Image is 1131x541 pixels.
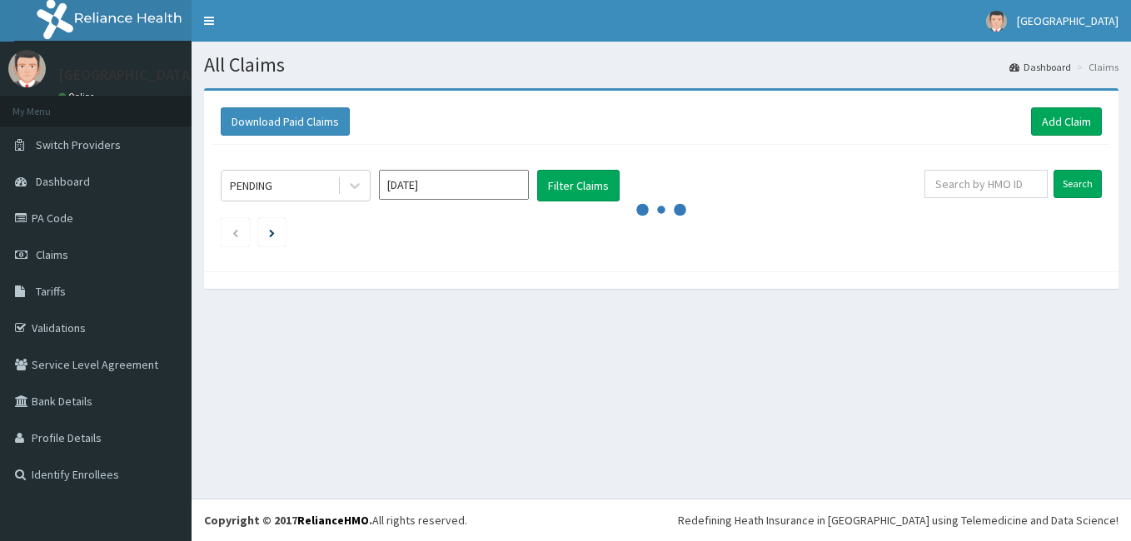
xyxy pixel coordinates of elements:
li: Claims [1073,60,1119,74]
h1: All Claims [204,54,1119,76]
div: PENDING [230,177,272,194]
a: Next page [269,225,275,240]
img: User Image [986,11,1007,32]
a: Previous page [232,225,239,240]
div: Redefining Heath Insurance in [GEOGRAPHIC_DATA] using Telemedicine and Data Science! [678,512,1119,529]
button: Download Paid Claims [221,107,350,136]
button: Filter Claims [537,170,620,201]
span: [GEOGRAPHIC_DATA] [1017,13,1119,28]
span: Tariffs [36,284,66,299]
p: [GEOGRAPHIC_DATA] [58,67,196,82]
svg: audio-loading [636,185,686,235]
input: Search [1054,170,1102,198]
a: Online [58,91,98,102]
input: Search by HMO ID [924,170,1048,198]
span: Dashboard [36,174,90,189]
a: RelianceHMO [297,513,369,528]
input: Select Month and Year [379,170,529,200]
footer: All rights reserved. [192,499,1131,541]
span: Claims [36,247,68,262]
strong: Copyright © 2017 . [204,513,372,528]
a: Dashboard [1009,60,1071,74]
a: Add Claim [1031,107,1102,136]
span: Switch Providers [36,137,121,152]
img: User Image [8,50,46,87]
